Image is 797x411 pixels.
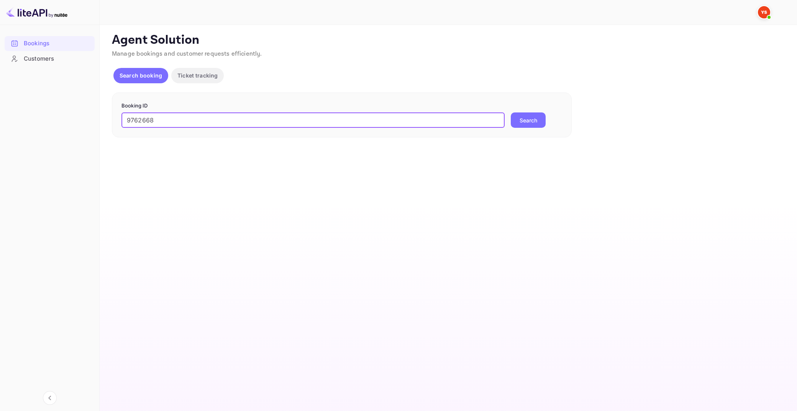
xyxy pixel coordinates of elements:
[112,50,262,58] span: Manage bookings and customer requests efficiently.
[24,54,91,63] div: Customers
[6,6,67,18] img: LiteAPI logo
[24,39,91,48] div: Bookings
[5,51,95,66] a: Customers
[43,391,57,405] button: Collapse navigation
[5,36,95,50] a: Bookings
[758,6,770,18] img: Yandex Support
[121,102,562,110] p: Booking ID
[112,33,783,48] p: Agent Solution
[121,112,505,128] input: Enter Booking ID (e.g., 63782194)
[5,36,95,51] div: Bookings
[511,112,546,128] button: Search
[177,71,218,79] p: Ticket tracking
[120,71,162,79] p: Search booking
